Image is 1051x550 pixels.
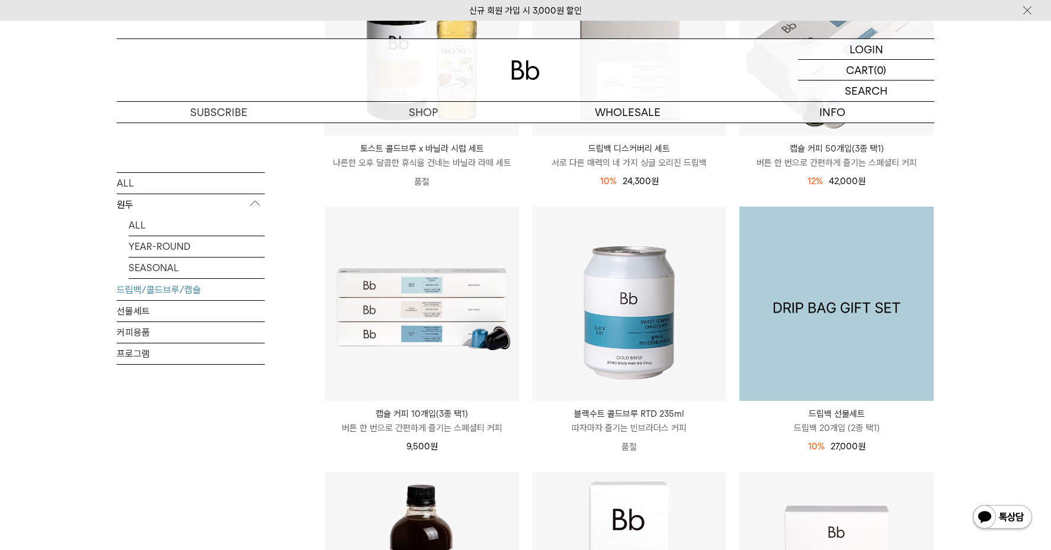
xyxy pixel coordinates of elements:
a: SHOP [321,102,525,123]
a: 토스트 콜드브루 x 바닐라 시럽 세트 나른한 오후 달콤한 휴식을 건네는 바닐라 라떼 세트 [325,141,519,170]
a: 드립백/콜드브루/캡슐 [117,279,265,300]
p: 버튼 한 번으로 간편하게 즐기는 스페셜티 커피 [739,156,934,170]
a: SUBSCRIBE [117,102,321,123]
img: 캡슐 커피 10개입(3종 택1) [325,207,519,401]
p: 서로 다른 매력의 네 가지 싱글 오리진 드립백 [532,156,726,170]
p: 따자마자 즐기는 빈브라더스 커피 [532,421,726,435]
a: 커피용품 [117,321,265,342]
a: CART (0) [798,60,934,81]
img: 1000000068_add2_01.png [739,207,934,401]
a: YEAR-ROUND [129,236,265,256]
p: 버튼 한 번으로 간편하게 즐기는 스페셜티 커피 [325,421,519,435]
a: 선물세트 [117,300,265,321]
span: 42,000 [829,176,866,186]
p: 드립백 디스커버리 세트 [532,141,726,156]
p: 블랙수트 콜드브루 RTD 235ml [532,407,726,421]
span: 27,000 [831,441,866,452]
p: 품절 [325,170,519,194]
p: 원두 [117,194,265,215]
div: 12% [808,174,823,188]
a: ALL [117,172,265,193]
a: LOGIN [798,39,934,60]
p: 품절 [532,435,726,459]
a: ALL [129,214,265,235]
a: 캡슐 커피 50개입(3종 택1) 버튼 한 번으로 간편하게 즐기는 스페셜티 커피 [739,141,934,170]
a: 드립백 선물세트 드립백 20개입 (2종 택1) [739,407,934,435]
span: 9,500 [406,441,438,452]
div: 10% [600,174,617,188]
a: 드립백 선물세트 [739,207,934,401]
p: LOGIN [850,39,883,59]
p: SEARCH [845,81,887,101]
span: 원 [651,176,659,186]
a: 신규 회원 가입 시 3,000원 할인 [469,5,582,16]
span: 원 [430,441,438,452]
p: 토스트 콜드브루 x 바닐라 시럽 세트 [325,141,519,156]
span: 24,300 [623,176,659,186]
a: 캡슐 커피 10개입(3종 택1) 버튼 한 번으로 간편하게 즐기는 스페셜티 커피 [325,407,519,435]
p: 드립백 20개입 (2종 택1) [739,421,934,435]
span: 원 [858,176,866,186]
p: (0) [874,60,886,80]
a: SEASONAL [129,257,265,278]
div: 10% [808,439,825,453]
p: WHOLESALE [525,102,730,123]
p: 캡슐 커피 10개입(3종 택1) [325,407,519,421]
img: 블랙수트 콜드브루 RTD 235ml [532,207,726,401]
p: INFO [730,102,934,123]
span: 원 [858,441,866,452]
p: CART [846,60,874,80]
p: 나른한 오후 달콤한 휴식을 건네는 바닐라 라떼 세트 [325,156,519,170]
a: 프로그램 [117,343,265,364]
p: 드립백 선물세트 [739,407,934,421]
p: 캡슐 커피 50개입(3종 택1) [739,141,934,156]
img: 카카오톡 채널 1:1 채팅 버튼 [972,504,1033,532]
img: 로고 [511,60,540,80]
a: 드립백 디스커버리 세트 서로 다른 매력의 네 가지 싱글 오리진 드립백 [532,141,726,170]
a: 블랙수트 콜드브루 RTD 235ml 따자마자 즐기는 빈브라더스 커피 [532,407,726,435]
